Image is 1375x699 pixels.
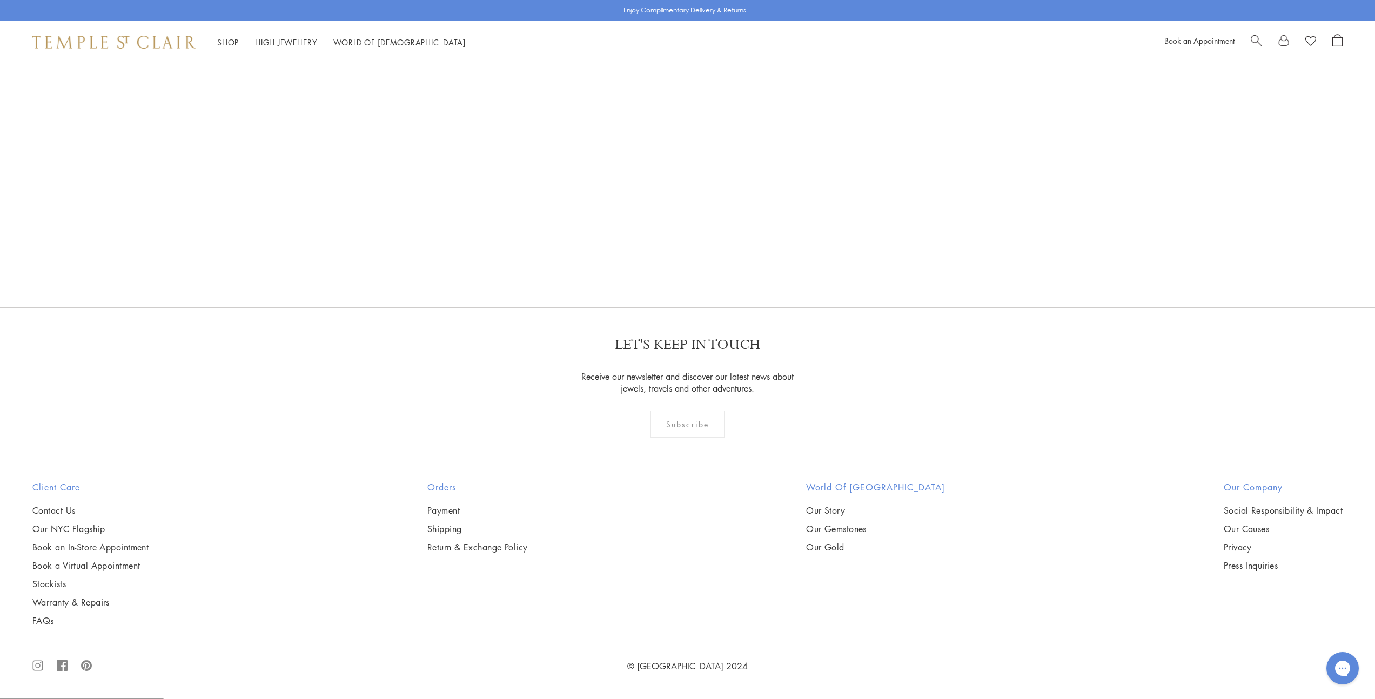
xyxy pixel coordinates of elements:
a: Payment [427,505,528,516]
a: Book an In-Store Appointment [32,541,149,553]
iframe: Gorgias live chat messenger [1321,648,1364,688]
a: World of [DEMOGRAPHIC_DATA]World of [DEMOGRAPHIC_DATA] [333,37,466,48]
img: Temple St. Clair [32,36,196,49]
div: Subscribe [650,411,725,438]
nav: Main navigation [217,36,466,49]
a: FAQs [32,615,149,627]
a: High JewelleryHigh Jewellery [255,37,317,48]
p: Enjoy Complimentary Delivery & Returns [623,5,746,16]
a: Our Causes [1224,523,1343,535]
a: © [GEOGRAPHIC_DATA] 2024 [627,660,748,672]
a: Book a Virtual Appointment [32,560,149,572]
a: ShopShop [217,37,239,48]
a: Our Story [806,505,945,516]
a: Warranty & Repairs [32,596,149,608]
a: Privacy [1224,541,1343,553]
a: Our Gemstones [806,523,945,535]
h2: World of [GEOGRAPHIC_DATA] [806,481,945,494]
h2: Orders [427,481,528,494]
a: Contact Us [32,505,149,516]
a: Social Responsibility & Impact [1224,505,1343,516]
a: Stockists [32,578,149,590]
a: Open Shopping Bag [1332,34,1343,50]
h2: Client Care [32,481,149,494]
a: Return & Exchange Policy [427,541,528,553]
p: Receive our newsletter and discover our latest news about jewels, travels and other adventures. [578,371,797,394]
h2: Our Company [1224,481,1343,494]
a: Our NYC Flagship [32,523,149,535]
a: View Wishlist [1305,34,1316,50]
a: Our Gold [806,541,945,553]
p: LET'S KEEP IN TOUCH [615,335,760,354]
a: Search [1251,34,1262,50]
a: Press Inquiries [1224,560,1343,572]
a: Shipping [427,523,528,535]
a: Book an Appointment [1164,35,1235,46]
